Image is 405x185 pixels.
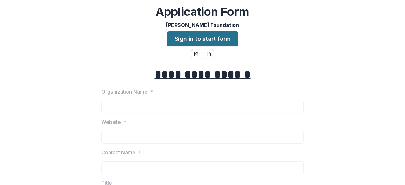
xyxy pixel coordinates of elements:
p: Website [101,118,121,126]
button: word-download [191,49,201,59]
p: Organization Name [101,88,147,96]
p: [PERSON_NAME] Foundation [166,21,239,29]
p: Contact Name [101,149,135,156]
h2: Application Form [156,5,249,19]
a: Sign in to start form [167,31,238,46]
button: pdf-download [204,49,214,59]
